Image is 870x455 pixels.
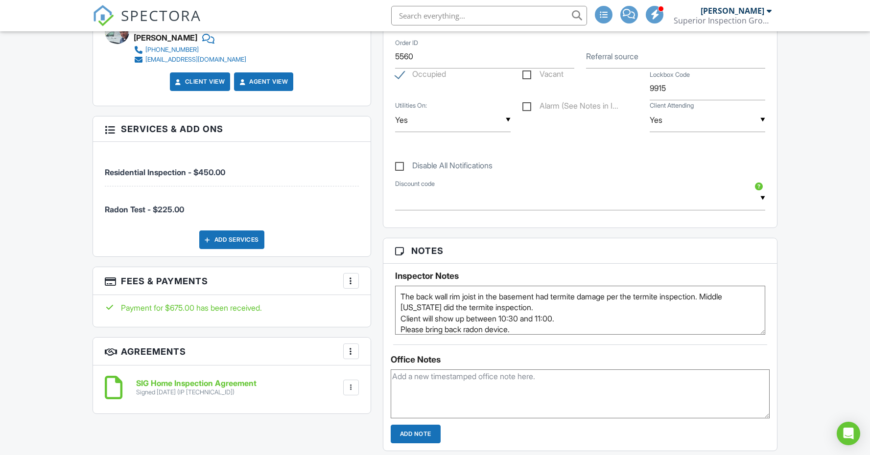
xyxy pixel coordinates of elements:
div: [PHONE_NUMBER] [145,46,199,54]
div: [PERSON_NAME] [701,6,764,16]
li: Manual fee: Radon Test [105,186,359,223]
div: [PERSON_NAME] [134,30,197,45]
span: Radon Test - $225.00 [105,205,184,214]
label: Lockbox Code [650,70,690,79]
img: The Best Home Inspection Software - Spectora [93,5,114,26]
input: Search everything... [391,6,587,25]
h3: Notes [383,238,777,264]
li: Service: Residential Inspection [105,149,359,186]
label: Vacant [522,69,564,82]
div: [EMAIL_ADDRESS][DOMAIN_NAME] [145,56,246,64]
a: SPECTORA [93,13,201,34]
div: Office Notes [391,355,770,364]
input: Lockbox Code [650,76,765,100]
h3: Fees & Payments [93,267,371,295]
span: Residential Inspection - $450.00 [105,167,225,177]
label: Client Attending [650,101,694,110]
a: Agent View [237,77,288,87]
textarea: Client will show up between 10:30 and 11:00. Please bring back radon device. [395,286,766,335]
label: Referral source [586,51,638,62]
a: Client View [173,77,225,87]
label: Alarm (See Notes in Inspection Order) [522,101,618,114]
label: Disable All Notifications [395,161,493,173]
label: Utilities On: [395,101,427,110]
h3: Agreements [93,338,371,365]
h6: SIG Home Inspection Agreement [136,379,257,388]
input: Add Note [391,425,441,443]
h3: Services & Add ons [93,116,371,142]
label: Discount code [395,180,435,188]
label: Occupied [395,69,446,82]
div: Open Intercom Messenger [837,422,860,445]
h5: Inspector Notes [395,271,766,281]
div: Superior Inspection Group [674,16,772,25]
div: Payment for $675.00 has been received. [105,302,359,313]
label: Order ID [395,39,418,47]
span: SPECTORA [121,5,201,25]
a: [EMAIL_ADDRESS][DOMAIN_NAME] [134,55,246,65]
a: [PHONE_NUMBER] [134,45,246,55]
a: SIG Home Inspection Agreement Signed [DATE] (IP [TECHNICAL_ID]) [136,379,257,396]
div: Signed [DATE] (IP [TECHNICAL_ID]) [136,388,257,396]
div: Add Services [199,230,264,249]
